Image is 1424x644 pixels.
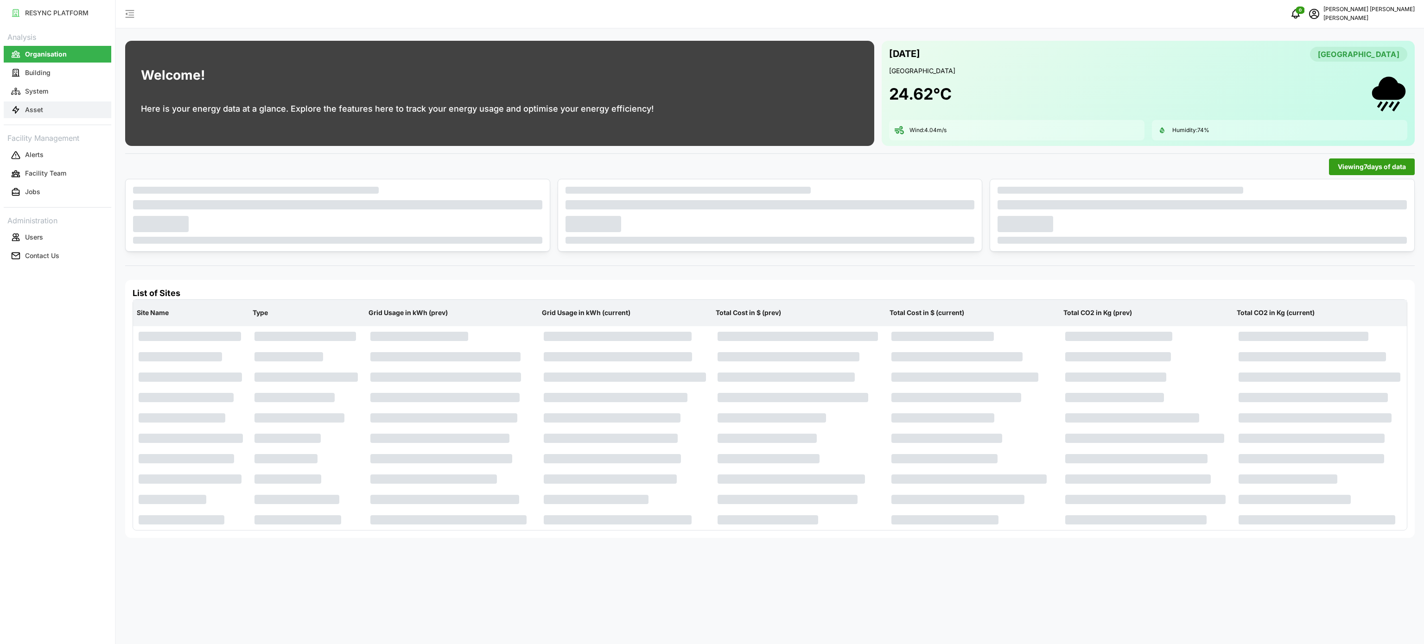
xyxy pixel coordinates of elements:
[135,301,247,325] p: Site Name
[4,184,111,201] button: Jobs
[4,30,111,43] p: Analysis
[25,8,89,18] p: RESYNC PLATFORM
[4,101,111,119] a: Asset
[4,64,111,81] button: Building
[4,131,111,144] p: Facility Management
[367,301,537,325] p: Grid Usage in kWh (prev)
[1318,47,1399,61] span: [GEOGRAPHIC_DATA]
[4,4,111,22] a: RESYNC PLATFORM
[909,126,947,134] p: Wind: 4.04 m/s
[4,101,111,118] button: Asset
[714,301,884,325] p: Total Cost in $ (prev)
[1172,126,1209,134] p: Humidity: 74 %
[889,84,952,104] h1: 24.62 °C
[889,66,1407,76] p: [GEOGRAPHIC_DATA]
[4,165,111,182] button: Facility Team
[4,46,111,63] button: Organisation
[25,68,51,77] p: Building
[4,146,111,164] a: Alerts
[133,287,1407,299] h4: List of Sites
[4,213,111,227] p: Administration
[1329,158,1415,175] button: Viewing7days of data
[4,246,111,265] a: Contact Us
[25,169,66,178] p: Facility Team
[25,105,43,114] p: Asset
[4,147,111,164] button: Alerts
[1323,14,1415,23] p: [PERSON_NAME]
[25,233,43,242] p: Users
[25,87,48,96] p: System
[141,102,654,115] p: Here is your energy data at a glance. Explore the features here to track your energy usage and op...
[25,150,44,159] p: Alerts
[251,301,363,325] p: Type
[4,183,111,202] a: Jobs
[4,164,111,183] a: Facility Team
[1062,301,1232,325] p: Total CO2 in Kg (prev)
[4,228,111,246] a: Users
[1338,159,1406,175] span: Viewing 7 days of data
[25,50,67,59] p: Organisation
[141,65,205,85] h1: Welcome!
[4,229,111,246] button: Users
[888,301,1058,325] p: Total Cost in $ (current)
[1286,5,1305,23] button: notifications
[540,301,710,325] p: Grid Usage in kWh (current)
[4,5,111,21] button: RESYNC PLATFORM
[4,82,111,101] a: System
[4,45,111,63] a: Organisation
[25,187,40,196] p: Jobs
[4,83,111,100] button: System
[1305,5,1323,23] button: schedule
[1235,301,1405,325] p: Total CO2 in Kg (current)
[1323,5,1415,14] p: [PERSON_NAME] [PERSON_NAME]
[4,63,111,82] a: Building
[4,247,111,264] button: Contact Us
[889,46,920,62] p: [DATE]
[1299,7,1302,13] span: 0
[25,251,59,260] p: Contact Us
